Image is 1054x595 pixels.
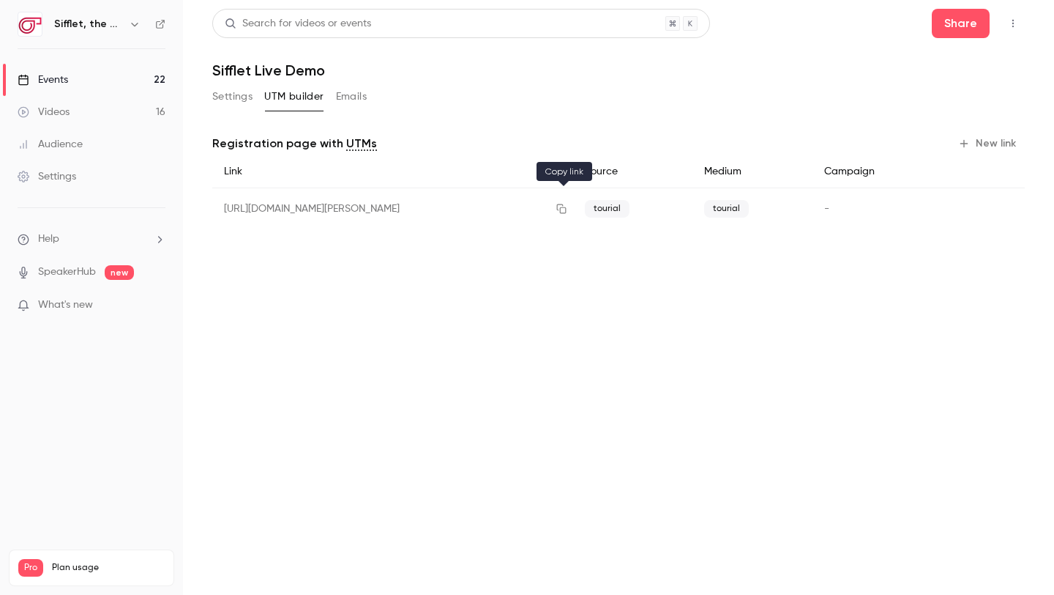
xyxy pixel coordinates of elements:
li: help-dropdown-opener [18,232,165,247]
div: Source [573,155,693,188]
div: Events [18,73,68,87]
div: Search for videos or events [225,16,371,32]
button: Settings [212,85,253,108]
a: UTMs [346,135,377,152]
div: Link [212,155,573,188]
h6: Sifflet, the AI-augmented data observability platform built for data teams with business users in... [54,17,123,32]
button: Emails [336,85,367,108]
iframe: Noticeable Trigger [148,299,165,312]
button: Share [932,9,990,38]
span: What's new [38,297,93,313]
span: Help [38,232,59,247]
div: Settings [18,169,76,184]
button: UTM builder [264,85,324,108]
div: Videos [18,105,70,119]
div: Audience [18,137,83,152]
span: new [105,265,134,280]
span: Pro [18,559,43,577]
a: SpeakerHub [38,265,96,280]
span: - [824,204,829,214]
div: Medium [692,155,812,188]
span: Plan usage [52,562,165,574]
span: tourial [704,200,749,218]
span: tourial [585,200,629,218]
p: Registration page with [212,135,377,152]
button: New link [952,132,1025,155]
div: [URL][DOMAIN_NAME][PERSON_NAME] [212,188,573,230]
div: Campaign [812,155,943,188]
h1: Sifflet Live Demo [212,62,1025,79]
img: Sifflet, the AI-augmented data observability platform built for data teams with business users in... [18,12,42,36]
